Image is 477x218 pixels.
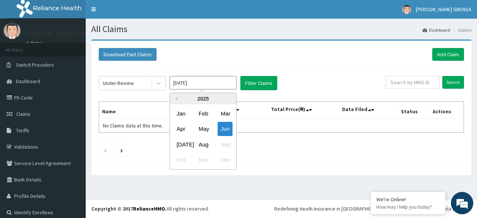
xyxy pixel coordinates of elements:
[196,138,211,151] div: Choose August 2025
[174,122,189,136] div: Choose April 2025
[43,63,103,138] span: We're online!
[376,196,440,203] div: We're Online!
[103,122,163,129] span: No Claims data at this time.
[174,97,177,101] button: Previous Year
[170,106,236,168] div: month 2025-06
[402,5,411,14] img: User Image
[16,61,54,68] span: Switch Providers
[398,102,429,119] th: Status
[133,205,165,212] a: RelianceHMO
[416,6,471,13] span: [PERSON_NAME] GBENGA
[103,79,134,87] div: Under Review
[26,30,100,37] p: [PERSON_NAME] GBENGA
[218,122,233,136] div: Choose June 2025
[86,199,477,218] footer: All rights reserved.
[274,205,471,212] div: Redefining Heath Insurance in [GEOGRAPHIC_DATA] using Telemedicine and Data Science!
[122,4,140,22] div: Minimize live chat window
[16,111,31,117] span: Claims
[429,102,464,119] th: Actions
[14,37,30,56] img: d_794563401_company_1708531726252_794563401
[432,48,464,61] a: Add Claim
[240,76,277,90] button: Filter Claims
[196,107,211,120] div: Choose February 2025
[174,138,189,151] div: Choose July 2025
[99,102,191,119] th: Name
[39,42,125,51] div: Chat with us now
[91,205,167,212] strong: Copyright © 2017 .
[174,107,189,120] div: Choose January 2025
[423,27,450,33] a: Dashboard
[91,24,471,34] h1: All Claims
[268,102,339,119] th: Total Price(₦)
[339,102,398,119] th: Date Filed
[99,48,157,61] button: Download Paid Claims
[26,41,44,46] a: Online
[4,22,20,39] img: User Image
[120,147,123,154] a: Next page
[451,27,471,33] li: Claims
[170,76,237,89] input: Select Month and Year
[104,147,107,154] a: Previous page
[4,142,142,168] textarea: Type your message and hit 'Enter'
[16,78,40,85] span: Dashboard
[170,93,236,104] div: 2025
[386,76,440,89] input: Search by HMO ID
[376,204,440,210] p: How may I help you today?
[16,127,29,134] span: Tariffs
[218,107,233,120] div: Choose March 2025
[442,76,464,89] input: Search
[196,122,211,136] div: Choose May 2025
